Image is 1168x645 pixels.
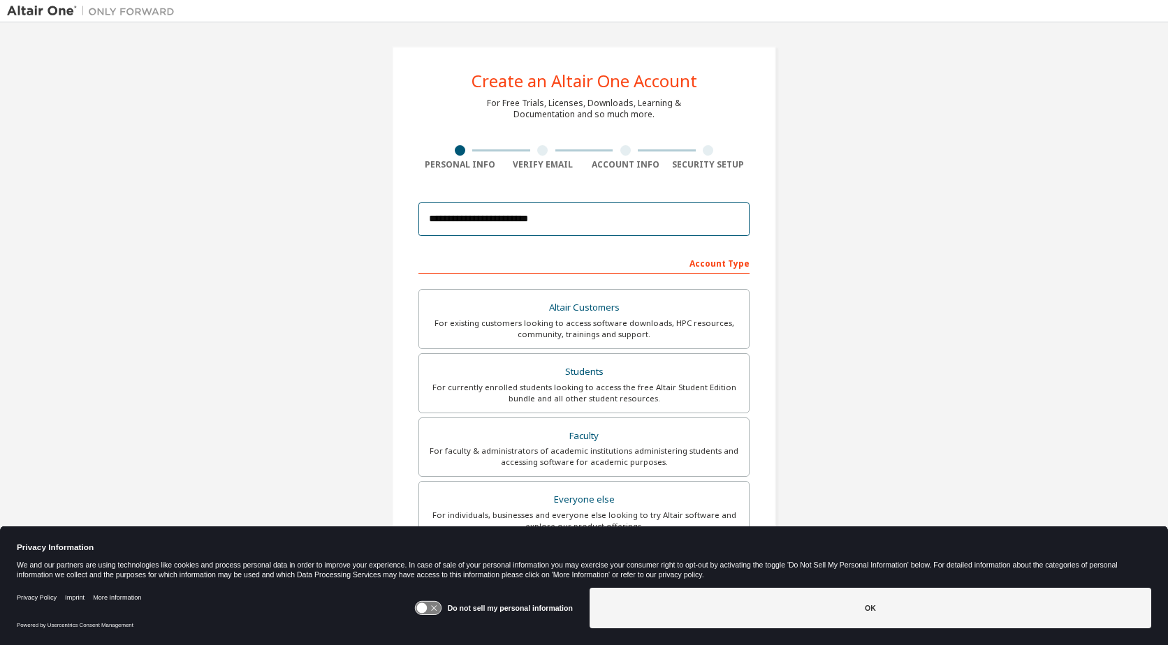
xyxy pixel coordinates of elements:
[428,510,740,532] div: For individuals, businesses and everyone else looking to try Altair software and explore our prod...
[428,362,740,382] div: Students
[428,298,740,318] div: Altair Customers
[428,318,740,340] div: For existing customers looking to access software downloads, HPC resources, community, trainings ...
[667,159,750,170] div: Security Setup
[502,159,585,170] div: Verify Email
[487,98,681,120] div: For Free Trials, Licenses, Downloads, Learning & Documentation and so much more.
[418,251,750,274] div: Account Type
[418,159,502,170] div: Personal Info
[428,427,740,446] div: Faculty
[584,159,667,170] div: Account Info
[472,73,697,89] div: Create an Altair One Account
[428,382,740,404] div: For currently enrolled students looking to access the free Altair Student Edition bundle and all ...
[428,445,740,468] div: For faculty & administrators of academic institutions administering students and accessing softwa...
[7,4,182,18] img: Altair One
[428,490,740,510] div: Everyone else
